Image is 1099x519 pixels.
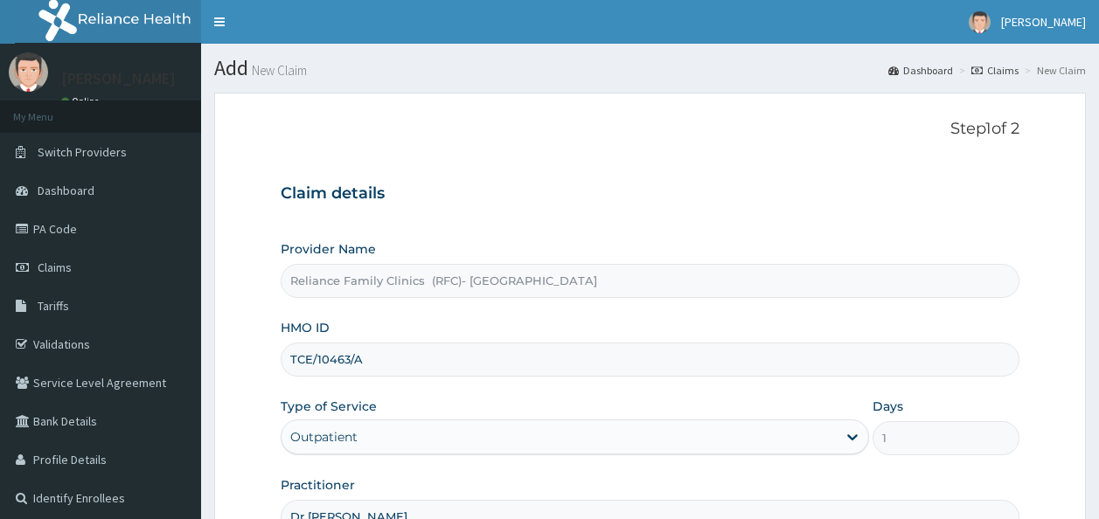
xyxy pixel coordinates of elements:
[969,11,991,33] img: User Image
[281,184,1020,204] h3: Claim details
[281,476,355,494] label: Practitioner
[281,319,330,336] label: HMO ID
[9,52,48,92] img: User Image
[1020,63,1086,78] li: New Claim
[281,398,377,415] label: Type of Service
[888,63,953,78] a: Dashboard
[38,298,69,314] span: Tariffs
[1001,14,1086,30] span: [PERSON_NAME]
[61,95,103,107] a: Online
[873,398,903,415] label: Days
[281,120,1020,139] p: Step 1 of 2
[248,64,307,77] small: New Claim
[281,343,1020,377] input: Enter HMO ID
[38,183,94,198] span: Dashboard
[290,428,358,446] div: Outpatient
[971,63,1019,78] a: Claims
[38,259,72,275] span: Claims
[281,240,376,258] label: Provider Name
[61,71,176,86] p: [PERSON_NAME]
[38,144,127,160] span: Switch Providers
[214,57,1086,80] h1: Add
